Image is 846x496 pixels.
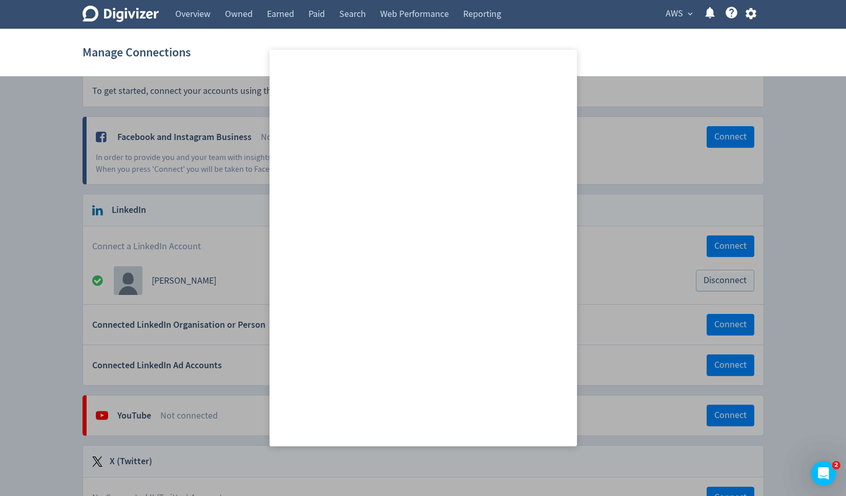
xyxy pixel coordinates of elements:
button: AWS [662,6,695,22]
h1: Manage Connections [82,36,191,69]
iframe: Intercom live chat [811,461,836,486]
span: 2 [832,461,840,469]
span: AWS [666,6,683,22]
span: expand_more [686,9,695,18]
